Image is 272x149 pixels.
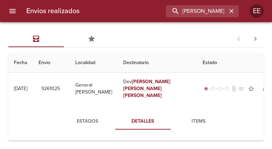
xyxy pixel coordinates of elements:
[70,53,118,73] th: Localidad
[4,3,21,19] button: menu
[119,117,167,126] span: Detalles
[8,53,33,73] th: Fecha
[230,35,247,42] span: Pagina anterior
[258,82,272,96] button: Activar notificaciones
[175,117,222,126] span: Items
[211,87,215,91] span: radio_button_unchecked
[64,117,111,126] span: Estados
[250,4,264,18] div: Abrir información de usuario
[262,85,269,92] span: notifications_none
[70,73,118,105] td: General [PERSON_NAME]
[14,86,27,91] div: [DATE]
[204,87,208,91] span: radio_button_checked
[225,87,229,91] span: radio_button_unchecked
[203,85,230,92] div: Generado
[237,85,244,92] span: No tiene pedido asociado
[248,85,255,92] span: star_border
[118,53,197,73] th: Destinatario
[166,5,227,17] input: buscar
[33,53,70,73] th: Envio
[250,4,264,18] div: EE
[41,85,60,93] span: 9261025
[39,82,63,95] button: 9261025
[60,113,226,130] div: Tabs detalle de guia
[244,82,258,96] button: Agregar a favoritos
[26,6,79,17] h6: Envios realizados
[132,79,170,85] em: [PERSON_NAME]
[230,85,237,92] span: No tiene documentos adjuntos
[118,73,197,105] td: Dev
[8,30,119,47] div: Tabs Envios
[218,87,222,91] span: radio_button_unchecked
[123,86,162,91] em: [PERSON_NAME]
[123,93,162,98] em: [PERSON_NAME]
